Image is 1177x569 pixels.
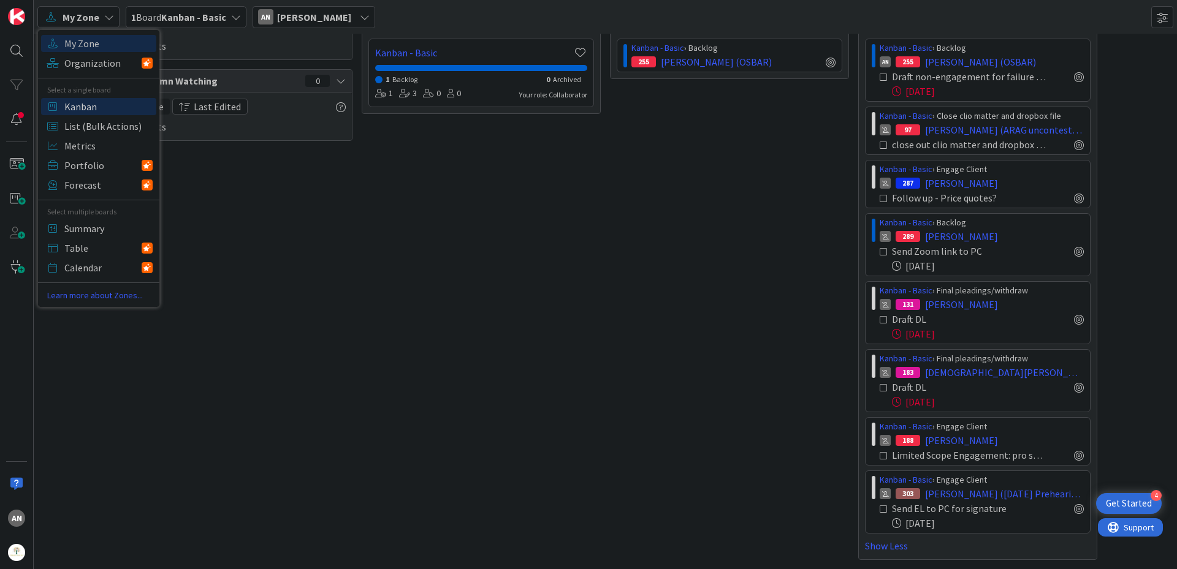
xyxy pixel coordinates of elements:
[880,352,1084,365] div: › Final pleadings/withdraw
[423,87,441,100] div: 0
[925,365,1084,380] span: [DEMOGRAPHIC_DATA][PERSON_NAME]
[880,284,1084,297] div: › Final pleadings/withdraw
[41,98,156,115] a: Kanban
[26,2,56,17] span: Support
[120,99,346,134] div: No Results
[892,244,1023,258] div: Send Zoom link to PC
[880,42,932,53] a: Kanban - Basic
[896,488,920,499] div: 303
[892,501,1035,516] div: Send EL to PC for signature
[925,229,998,244] span: [PERSON_NAME]
[38,206,159,217] div: Select multiple boards
[880,420,1084,433] div: › Engage Client
[161,11,226,23] b: Kanban - Basic
[131,10,226,24] span: Board
[139,73,299,88] span: Column Watching
[64,176,142,194] span: Forecast
[892,326,1084,341] div: [DATE]
[172,99,248,115] button: Last Edited
[880,216,1084,229] div: › Backlog
[64,34,153,53] span: My Zone
[880,110,932,121] a: Kanban - Basic
[925,176,998,190] span: [PERSON_NAME]
[41,239,156,257] a: Table
[880,473,1084,486] div: › Engage Client
[925,297,998,312] span: [PERSON_NAME]
[892,84,1084,99] div: [DATE]
[41,176,156,194] a: Forecast
[64,156,142,175] span: Portfolio
[41,157,156,174] a: Portfolio
[64,54,142,72] span: Organization
[892,190,1030,205] div: Follow up - Price quotes?
[1106,497,1152,510] div: Get Started
[892,516,1084,530] div: [DATE]
[38,289,159,302] a: Learn more about Zones...
[519,89,587,100] div: Your role: Collaborator
[631,42,684,53] a: Kanban - Basic
[8,544,25,561] img: avatar
[892,137,1047,152] div: close out clio matter and dropbox file and move this card to AR or DONE when arag payment received
[258,9,273,24] div: AN
[880,110,1084,122] div: › Close clio matter and dropbox file
[880,421,932,432] a: Kanban - Basic
[892,380,995,394] div: Draft DL
[896,435,920,446] div: 188
[892,258,1084,273] div: [DATE]
[553,75,581,84] span: Archived
[447,87,461,100] div: 0
[925,486,1084,501] span: [PERSON_NAME] ([DATE] Prehearing Conference)
[41,118,156,135] a: List (Bulk Actions)
[925,55,1036,69] span: [PERSON_NAME] (OSBAR)
[880,163,1084,176] div: › Engage Client
[64,219,153,238] span: Summary
[194,99,241,114] span: Last Edited
[546,75,550,84] span: 0
[392,75,417,84] span: Backlog
[880,217,932,228] a: Kanban - Basic
[399,87,417,100] div: 3
[880,164,932,175] a: Kanban - Basic
[386,75,389,84] span: 1
[880,474,932,485] a: Kanban - Basic
[41,35,156,52] a: My Zone
[661,55,772,69] span: [PERSON_NAME] (OSBAR)
[41,55,156,72] a: Organization
[8,8,25,25] img: Visit kanbanzone.com
[277,10,351,24] span: [PERSON_NAME]
[865,538,1091,553] a: Show Less
[8,510,25,527] div: AN
[892,312,995,326] div: Draft DL
[880,42,1084,55] div: › Backlog
[1096,493,1162,514] div: Open Get Started checklist, remaining modules: 4
[120,18,346,53] div: No Results
[880,285,932,296] a: Kanban - Basic
[896,231,920,242] div: 289
[925,433,998,448] span: [PERSON_NAME]
[41,259,156,276] a: Calendar
[38,85,159,96] div: Select a single board
[892,69,1047,84] div: Draft non-engagement for failure to make payment or sign EL.
[305,75,330,87] div: 0
[375,87,393,100] div: 1
[631,56,656,67] div: 255
[896,56,920,67] div: 255
[41,220,156,237] a: Summary
[896,124,920,135] div: 97
[925,122,1084,137] span: [PERSON_NAME] (ARAG uncontested divorce)
[892,448,1047,462] div: Limited Scope Engagement: pro se coaching letter $350
[880,353,932,364] a: Kanban - Basic
[64,258,142,277] span: Calendar
[1151,490,1162,501] div: 4
[896,367,920,378] div: 183
[41,137,156,154] a: Metrics
[64,239,142,257] span: Table
[63,10,99,24] span: My Zone
[880,56,891,67] div: AN
[64,117,153,135] span: List (Bulk Actions)
[64,97,153,116] span: Kanban
[892,394,1084,409] div: [DATE]
[631,42,836,55] div: › Backlog
[64,137,153,155] span: Metrics
[131,11,136,23] b: 1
